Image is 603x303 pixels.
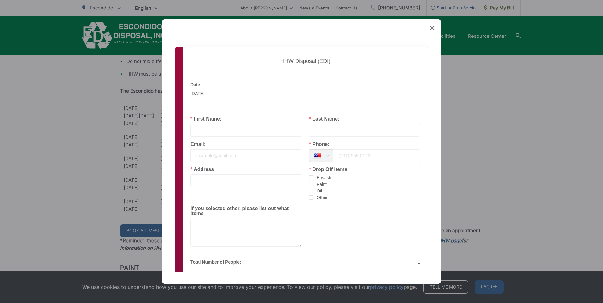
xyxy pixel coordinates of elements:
[313,195,328,201] span: Other
[190,81,301,89] p: Date:
[313,188,322,194] span: Oil
[190,167,214,172] label: Address
[188,54,423,68] h2: HHW Disposal (EDI)
[309,117,339,122] label: Last Name:
[190,90,301,97] p: [DATE]
[190,117,221,122] label: First Name:
[309,258,420,266] p: 1
[190,206,301,216] label: If you selected other, please list out what items
[190,149,301,162] input: example@mail.com
[309,167,347,172] label: Drop Off Items
[313,175,333,181] span: E-waste
[313,181,327,187] span: Paint
[333,149,420,162] input: (201) 555 0123
[190,142,206,147] label: Email:
[309,142,329,147] label: Phone:
[309,174,420,201] div: checkbox-group
[190,258,301,266] p: Total Number of People:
